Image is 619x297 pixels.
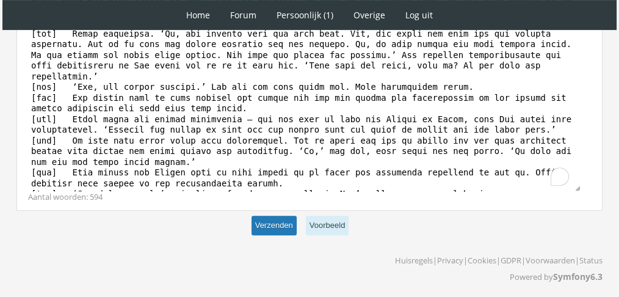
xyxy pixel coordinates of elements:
a: Privacy [437,255,463,266]
p: Powered by [395,266,603,287]
a: Cookies [468,255,496,266]
a: Status [579,255,603,266]
a: Huisregels [395,255,433,266]
div: Aantal woorden: 594 [28,191,591,203]
a: Voorwaarden [526,255,575,266]
button: Voorbeeld [306,216,349,236]
button: Verzenden [252,216,297,236]
a: Symfony6.3 [553,271,603,282]
p: | | | | | [395,251,603,266]
a: GDPR [501,255,521,266]
strong: 6.3 [590,271,603,282]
